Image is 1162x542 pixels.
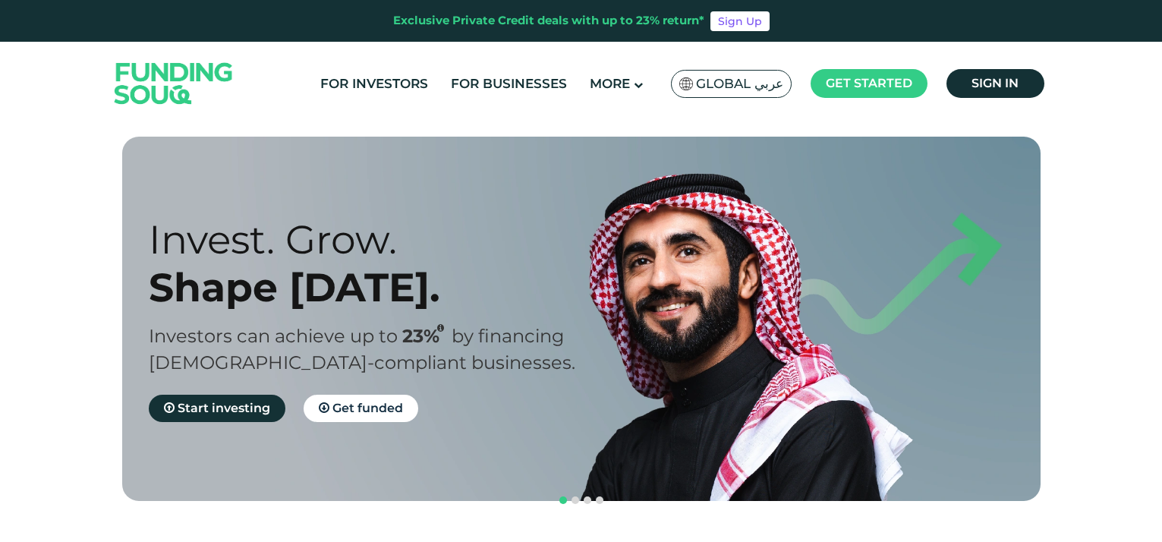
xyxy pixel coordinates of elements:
[437,324,444,332] i: 23% IRR (expected) ~ 15% Net yield (expected)
[99,45,248,121] img: Logo
[971,76,1019,90] span: Sign in
[826,76,912,90] span: Get started
[393,12,704,30] div: Exclusive Private Credit deals with up to 23% return*
[569,494,581,506] button: navigation
[679,77,693,90] img: SA Flag
[581,494,594,506] button: navigation
[332,401,403,415] span: Get funded
[149,325,398,347] span: Investors can achieve up to
[149,395,285,422] a: Start investing
[316,71,432,96] a: For Investors
[557,494,569,506] button: navigation
[447,71,571,96] a: For Businesses
[149,263,608,311] div: Shape [DATE].
[304,395,418,422] a: Get funded
[710,11,770,31] a: Sign Up
[696,75,783,93] span: Global عربي
[402,325,452,347] span: 23%
[149,216,608,263] div: Invest. Grow.
[946,69,1044,98] a: Sign in
[594,494,606,506] button: navigation
[178,401,270,415] span: Start investing
[590,76,630,91] span: More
